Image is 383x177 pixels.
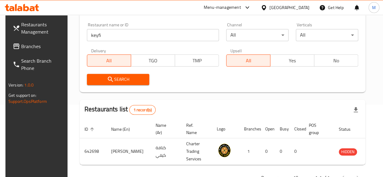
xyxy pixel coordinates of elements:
[87,54,131,67] button: All
[177,56,216,65] span: TMP
[91,48,106,53] label: Delivery
[8,91,36,99] span: Get support on:
[8,17,69,39] a: Restaurants Management
[269,4,309,11] div: [GEOGRAPHIC_DATA]
[289,138,304,165] td: 0
[92,76,144,83] span: Search
[90,56,129,65] span: All
[8,39,69,54] a: Branches
[8,97,47,105] a: Support.OpsPlatform
[80,138,106,165] td: 642698
[260,120,275,138] th: Open
[84,126,96,133] span: ID
[21,57,64,72] span: Search Branch Phone
[151,138,181,165] td: كنافة كيفي
[260,138,275,165] td: 0
[87,74,149,85] button: Search
[111,126,138,133] span: Name (En)
[296,29,358,41] div: All
[226,54,270,67] button: All
[226,29,289,41] div: All
[8,81,23,89] span: Version:
[106,138,151,165] td: [PERSON_NAME]
[21,21,64,35] span: Restaurants Management
[8,54,69,75] a: Search Branch Phone
[84,105,156,115] h2: Restaurants list
[309,122,327,136] span: POS group
[229,56,268,65] span: All
[317,56,356,65] span: No
[24,81,34,89] span: 1.0.0
[21,43,64,50] span: Branches
[204,4,241,11] div: Menu-management
[230,48,242,53] label: Upsell
[289,120,304,138] th: Closed
[314,54,358,67] button: No
[275,120,289,138] th: Busy
[156,122,174,136] span: Name (Ar)
[239,120,260,138] th: Branches
[134,56,173,65] span: TGO
[212,120,239,138] th: Logo
[273,56,312,65] span: Yes
[130,107,155,113] span: 1 record(s)
[348,103,363,117] div: Export file
[129,105,156,115] div: Total records count
[87,8,358,17] h2: Restaurant search
[275,138,289,165] td: 0
[87,29,219,41] input: Search for restaurant name or ID..
[175,54,219,67] button: TMP
[372,4,376,11] span: M
[239,138,260,165] td: 1
[181,138,212,165] td: Charter Trading Services
[217,143,232,158] img: Keyfi Kunafa
[186,122,205,136] span: Ref. Name
[339,148,357,155] span: HIDDEN
[270,54,314,67] button: Yes
[339,126,358,133] span: Status
[131,54,175,67] button: TGO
